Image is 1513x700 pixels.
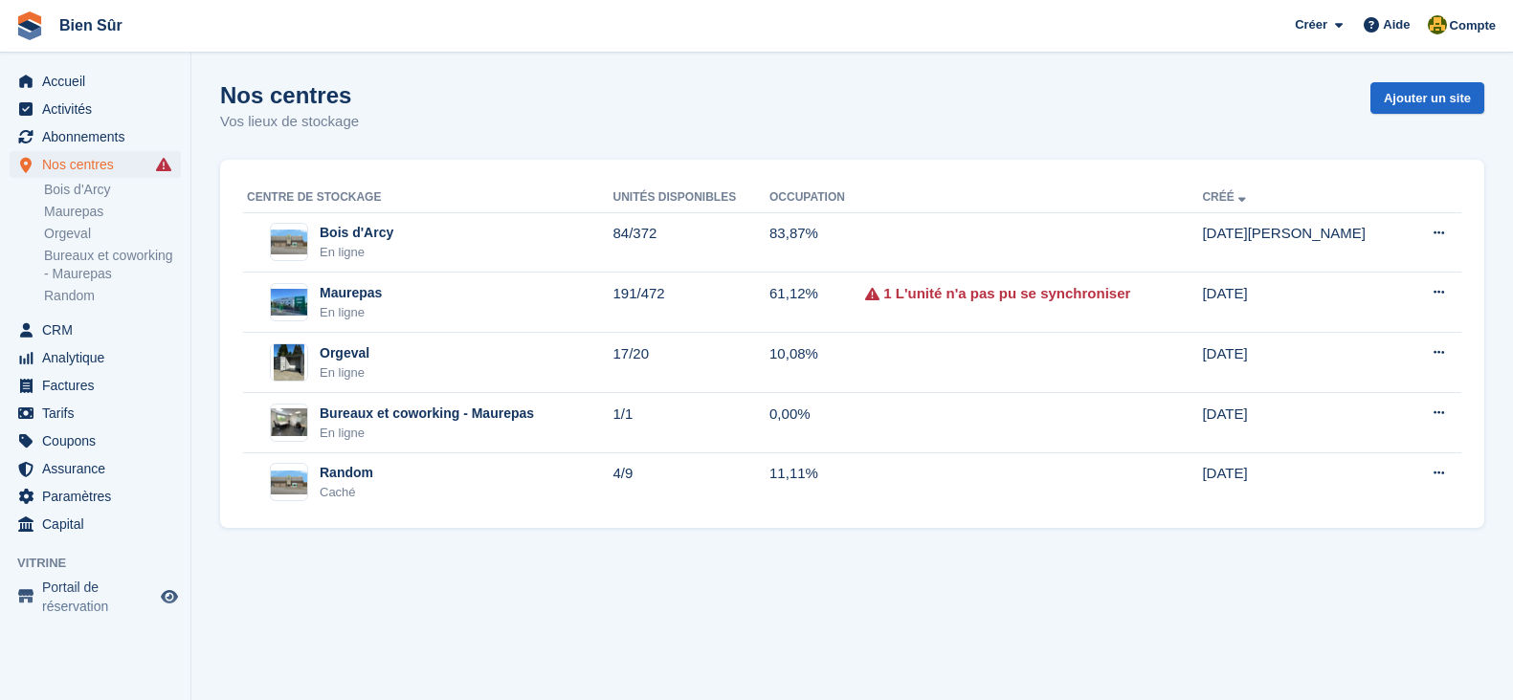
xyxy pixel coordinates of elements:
i: Des échecs de synchronisation des entrées intelligentes se sont produits [156,157,171,172]
span: CRM [42,317,157,343]
a: menu [10,123,181,150]
a: menu [10,96,181,122]
span: Compte [1450,16,1496,35]
span: Aide [1383,15,1410,34]
td: 191/472 [612,273,769,333]
div: Bois d'Arcy [320,223,393,243]
div: En ligne [320,424,534,443]
td: 84/372 [612,212,769,273]
td: [DATE] [1202,333,1410,393]
span: Factures [42,372,157,399]
a: Bois d'Arcy [44,181,181,199]
div: En ligne [320,303,382,322]
td: 61,12% [769,273,865,333]
a: 1 L'unité n'a pas pu se synchroniser [883,283,1130,305]
td: 4/9 [612,452,769,512]
div: Orgeval [320,343,369,363]
a: menu [10,511,181,537]
span: Analytique [42,344,157,371]
p: Vos lieux de stockage [220,111,359,133]
th: Unités disponibles [612,183,769,213]
a: Boutique d'aperçu [158,585,181,608]
a: menu [10,455,181,482]
td: [DATE] [1202,393,1410,453]
div: Random [320,463,373,483]
a: menu [10,578,181,616]
img: Image du site Random [271,470,307,495]
span: Coupons [42,427,157,454]
div: Caché [320,483,373,502]
a: menu [10,427,181,454]
img: Image du site Orgeval [274,343,304,382]
a: menu [10,317,181,343]
img: Fatima Kelaaoui [1428,15,1447,34]
h1: Nos centres [220,82,359,108]
a: menu [10,344,181,371]
td: 11,11% [769,452,865,512]
span: Capital [42,511,157,537]
span: Portail de réservation [42,578,157,616]
span: Nos centres [42,151,157,178]
span: Abonnements [42,123,157,150]
img: stora-icon-8386f47178a22dfd0bd8f6a31ec36ba5ce8667c1dd55bd0f319d3a0aa187defe.svg [15,11,44,40]
a: Bureaux et coworking - Maurepas [44,247,181,283]
td: 10,08% [769,333,865,393]
span: Vitrine [17,554,190,573]
a: menu [10,372,181,399]
a: Bien Sûr [52,10,130,41]
a: menu [10,68,181,95]
img: Image du site Maurepas [271,289,307,317]
th: Occupation [769,183,865,213]
a: Random [44,287,181,305]
a: Orgeval [44,225,181,243]
div: Bureaux et coworking - Maurepas [320,404,534,424]
a: Maurepas [44,203,181,221]
td: 0,00% [769,393,865,453]
span: Paramètres [42,483,157,510]
a: menu [10,400,181,427]
img: Image du site Bois d'Arcy [271,230,307,254]
td: [DATE] [1202,452,1410,512]
span: Assurance [42,455,157,482]
img: Image du site Bureaux et coworking - Maurepas [271,408,307,436]
td: [DATE][PERSON_NAME] [1202,212,1410,273]
span: Tarifs [42,400,157,427]
a: Ajouter un site [1370,82,1484,114]
span: Activités [42,96,157,122]
td: 1/1 [612,393,769,453]
td: [DATE] [1202,273,1410,333]
span: Accueil [42,68,157,95]
span: Créer [1295,15,1327,34]
a: menu [10,151,181,178]
a: menu [10,483,181,510]
td: 17/20 [612,333,769,393]
a: Créé [1202,190,1249,204]
th: Centre de stockage [243,183,612,213]
td: 83,87% [769,212,865,273]
div: En ligne [320,363,369,383]
div: En ligne [320,243,393,262]
div: Maurepas [320,283,382,303]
